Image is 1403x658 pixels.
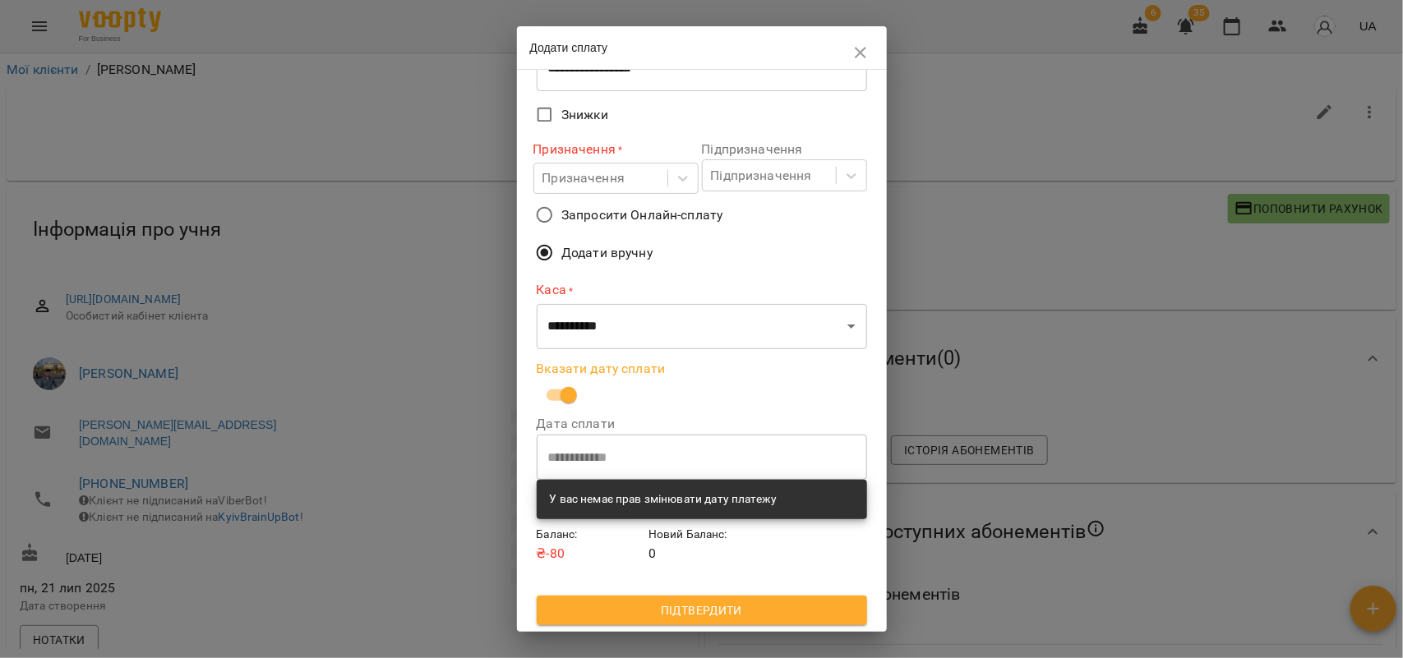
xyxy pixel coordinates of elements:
[530,41,608,54] span: Додати сплату
[537,544,643,564] p: ₴ -80
[561,243,653,263] span: Додати вручну
[645,522,758,566] div: 0
[537,417,867,430] label: Дата сплати
[702,143,867,156] label: Підпризначення
[550,600,854,620] span: Підтвердити
[537,362,867,375] label: Вказати дату сплати
[542,168,625,188] div: Призначення
[561,205,722,225] span: Запросити Онлайн-сплату
[537,596,867,625] button: Підтвердити
[550,485,778,514] div: У вас немає прав змінювати дату платежу
[537,281,867,300] label: Каса
[533,140,699,159] label: Призначення
[561,105,608,125] span: Знижки
[711,166,812,186] div: Підпризначення
[648,526,755,544] h6: Новий Баланс :
[537,526,643,544] h6: Баланс :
